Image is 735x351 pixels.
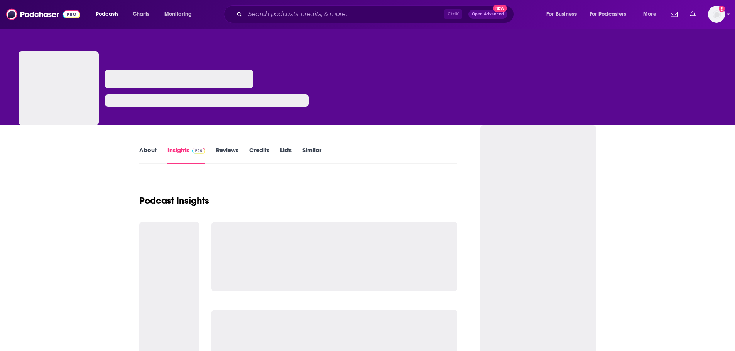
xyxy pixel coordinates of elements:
[708,6,725,23] span: Logged in as PTEPR25
[708,6,725,23] img: User Profile
[468,10,507,19] button: Open AdvancedNew
[280,146,292,164] a: Lists
[546,9,577,20] span: For Business
[139,146,157,164] a: About
[541,8,586,20] button: open menu
[139,195,209,207] h1: Podcast Insights
[159,8,202,20] button: open menu
[231,5,521,23] div: Search podcasts, credits, & more...
[302,146,321,164] a: Similar
[164,9,192,20] span: Monitoring
[590,9,627,20] span: For Podcasters
[643,9,656,20] span: More
[638,8,666,20] button: open menu
[719,6,725,12] svg: Add a profile image
[444,9,462,19] span: Ctrl K
[472,12,504,16] span: Open Advanced
[585,8,638,20] button: open menu
[493,5,507,12] span: New
[249,146,269,164] a: Credits
[128,8,154,20] a: Charts
[216,146,238,164] a: Reviews
[245,8,444,20] input: Search podcasts, credits, & more...
[133,9,149,20] span: Charts
[708,6,725,23] button: Show profile menu
[90,8,128,20] button: open menu
[167,146,206,164] a: InsightsPodchaser Pro
[687,8,699,21] a: Show notifications dropdown
[667,8,681,21] a: Show notifications dropdown
[192,148,206,154] img: Podchaser Pro
[96,9,118,20] span: Podcasts
[6,7,80,22] img: Podchaser - Follow, Share and Rate Podcasts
